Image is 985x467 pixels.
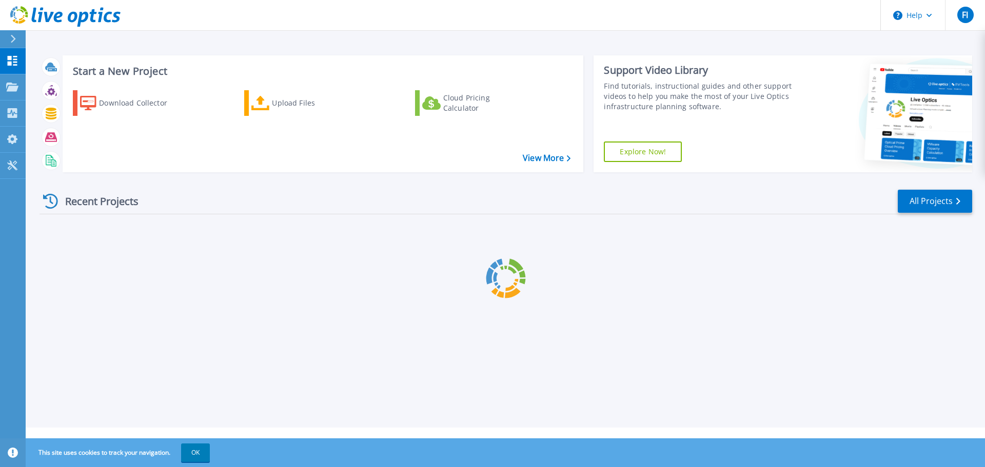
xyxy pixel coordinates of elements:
div: Find tutorials, instructional guides and other support videos to help you make the most of your L... [604,81,797,112]
span: This site uses cookies to track your navigation. [28,443,210,462]
div: Download Collector [99,93,181,113]
a: All Projects [898,190,972,213]
div: Support Video Library [604,64,797,77]
button: OK [181,443,210,462]
div: Cloud Pricing Calculator [443,93,525,113]
a: Download Collector [73,90,187,116]
a: Upload Files [244,90,359,116]
div: Recent Projects [40,189,152,214]
h3: Start a New Project [73,66,570,77]
a: View More [523,153,570,163]
div: Upload Files [272,93,354,113]
span: FI [962,11,968,19]
a: Explore Now! [604,141,682,162]
a: Cloud Pricing Calculator [415,90,529,116]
